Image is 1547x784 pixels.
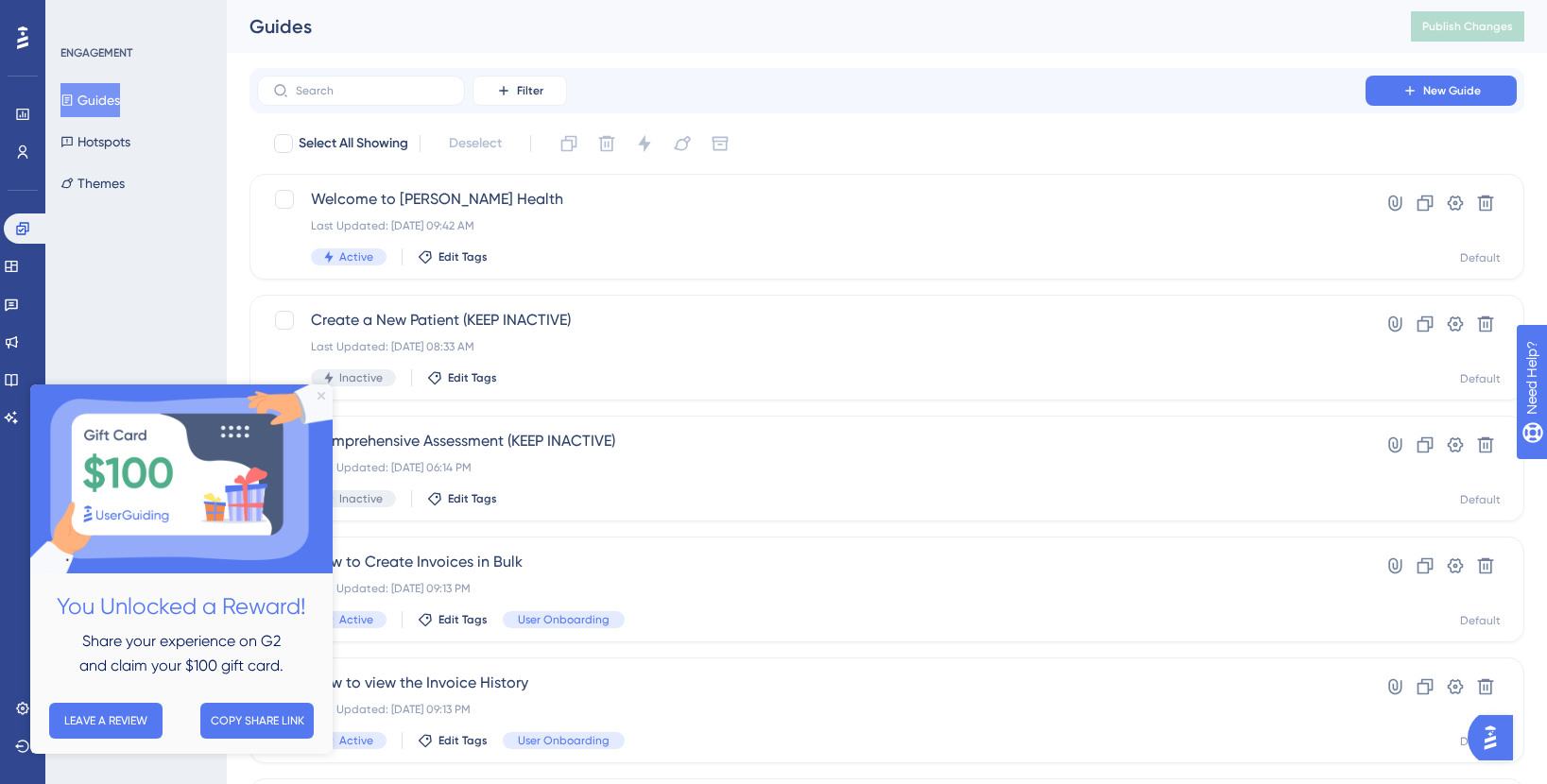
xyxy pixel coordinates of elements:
div: Default [1460,492,1501,507]
span: Edit Tags [438,249,488,264]
span: User Onboarding [518,733,610,748]
span: Filter [517,83,543,98]
button: Edit Tags [418,733,488,748]
span: Inactive [339,491,383,506]
button: Edit Tags [418,249,488,264]
div: Last Updated: [DATE] 06:14 PM [311,460,1312,475]
div: Guides [249,13,1364,40]
span: Inactive [339,370,383,385]
span: Deselect [449,132,502,155]
div: Last Updated: [DATE] 09:42 AM [311,218,1312,233]
div: Default [1460,613,1501,628]
span: Edit Tags [448,370,497,385]
span: Comprehensive Assessment (KEEP INACTIVE) [311,430,1312,452]
button: Edit Tags [427,370,497,385]
span: Publish Changes [1422,19,1513,34]
span: Active [339,612,373,627]
span: How to view the Invoice History [311,672,1312,694]
div: Default [1460,734,1501,749]
button: New Guide [1366,76,1517,106]
button: Guides [60,83,120,117]
div: Default [1460,250,1501,265]
span: Need Help? [44,5,118,27]
button: Themes [60,166,125,200]
button: LEAVE A REVIEW [19,318,132,354]
span: User Onboarding [518,612,610,627]
h2: You Unlocked a Reward! [15,204,287,241]
span: Create a New Patient (KEEP INACTIVE) [311,309,1312,332]
span: Active [339,249,373,264]
span: Share your experience on G2 [52,247,250,265]
button: COPY SHARE LINK [170,318,284,354]
button: Filter [473,76,567,106]
span: Edit Tags [448,491,497,506]
button: Edit Tags [418,612,488,627]
span: Active [339,733,373,748]
span: Welcome to [PERSON_NAME] Health [311,188,1312,211]
button: Edit Tags [427,491,497,506]
div: Default [1460,371,1501,386]
div: Last Updated: [DATE] 09:13 PM [311,702,1312,717]
input: Search [296,84,449,97]
span: How to Create Invoices in Bulk [311,551,1312,573]
span: and claim your $100 gift card. [49,272,253,290]
span: Edit Tags [438,612,488,627]
div: Last Updated: [DATE] 08:33 AM [311,339,1312,354]
iframe: UserGuiding AI Assistant Launcher [1468,709,1524,766]
button: Hotspots [60,125,130,159]
button: Publish Changes [1411,11,1524,42]
span: Select All Showing [299,132,408,155]
div: Last Updated: [DATE] 09:13 PM [311,581,1312,596]
span: New Guide [1423,83,1481,98]
div: ENGAGEMENT [60,45,132,60]
button: Deselect [432,127,519,161]
div: Close Preview [287,8,295,15]
span: Edit Tags [438,733,488,748]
